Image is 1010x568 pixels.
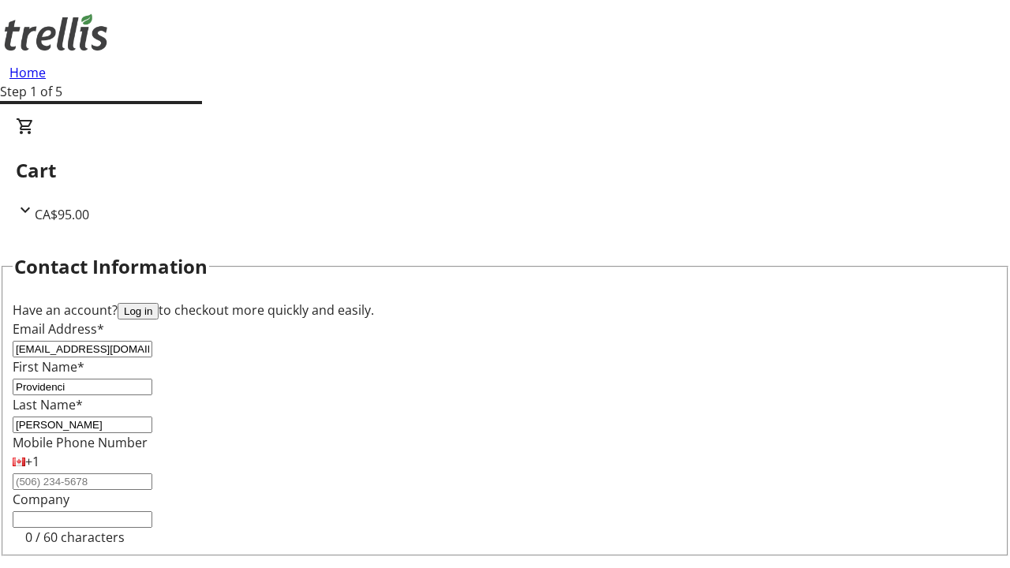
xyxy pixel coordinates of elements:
[14,252,208,281] h2: Contact Information
[118,303,159,319] button: Log in
[13,396,83,413] label: Last Name*
[13,434,148,451] label: Mobile Phone Number
[16,117,994,224] div: CartCA$95.00
[13,473,152,490] input: (506) 234-5678
[13,491,69,508] label: Company
[13,301,997,319] div: Have an account? to checkout more quickly and easily.
[16,156,994,185] h2: Cart
[35,206,89,223] span: CA$95.00
[13,320,104,338] label: Email Address*
[13,358,84,376] label: First Name*
[25,529,125,546] tr-character-limit: 0 / 60 characters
